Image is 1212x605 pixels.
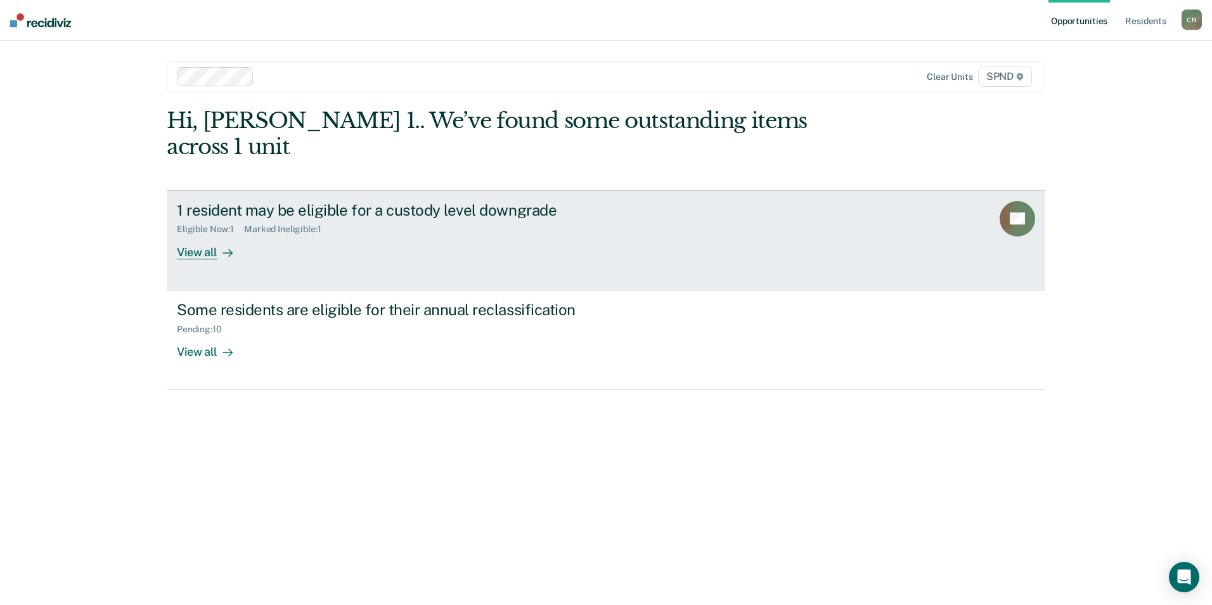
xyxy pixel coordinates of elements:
div: Marked Ineligible : 1 [244,224,331,235]
div: Open Intercom Messenger [1169,562,1199,592]
a: 1 resident may be eligible for a custody level downgradeEligible Now:1Marked Ineligible:1View all [167,190,1045,290]
img: Recidiviz [10,13,71,27]
div: View all [177,334,248,359]
div: Clear units [927,72,973,82]
div: Some residents are eligible for their annual reclassification [177,301,622,319]
span: SPND [978,67,1032,87]
button: CN [1182,10,1202,30]
div: Pending : 10 [177,324,232,335]
div: C N [1182,10,1202,30]
div: View all [177,235,248,259]
div: Hi, [PERSON_NAME] 1.. We’ve found some outstanding items across 1 unit [167,108,870,160]
div: Eligible Now : 1 [177,224,244,235]
div: 1 resident may be eligible for a custody level downgrade [177,201,622,219]
a: Some residents are eligible for their annual reclassificationPending:10View all [167,290,1045,390]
